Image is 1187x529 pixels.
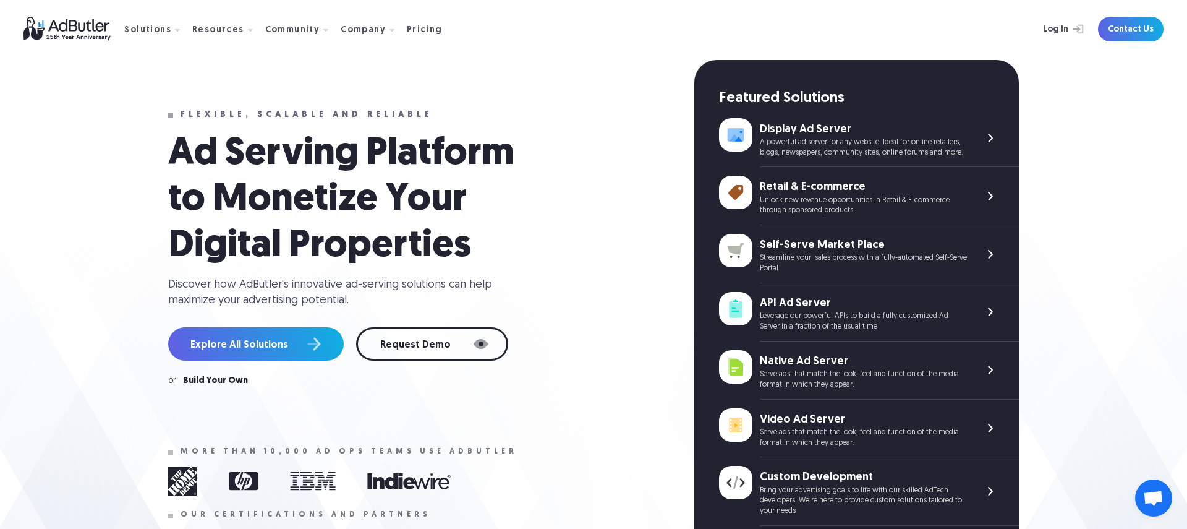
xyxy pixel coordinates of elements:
div: Retail & E-commerce [760,179,967,195]
a: Request Demo [356,327,508,361]
a: Explore All Solutions [168,327,344,361]
div: Featured Solutions [719,88,1019,110]
div: Custom Development [760,470,967,485]
div: Pricing [407,26,443,35]
div: API Ad Server [760,296,967,311]
a: Pricing [407,24,453,35]
a: Self-Serve Market Place Streamline your sales process with a fully-automated Self-Serve Portal [719,225,1019,283]
a: Custom Development Bring your advertising goals to life with our skilled AdTech developers. We're... [719,457,1019,526]
div: Bring your advertising goals to life with our skilled AdTech developers. We're here to provide cu... [760,486,967,517]
div: Open chat [1135,480,1172,517]
div: Serve ads that match the look, feel and function of the media format in which they appear. [760,428,967,449]
div: Video Ad Server [760,412,967,428]
div: More than 10,000 ad ops teams use adbutler [181,447,517,456]
div: Solutions [124,26,171,35]
a: Contact Us [1098,17,1164,41]
h1: Ad Serving Platform to Monetize Your Digital Properties [168,132,539,270]
div: Native Ad Server [760,354,967,369]
a: Display Ad Server A powerful ad server for any website. Ideal for online retailers, blogs, newspa... [719,110,1019,168]
div: Streamline your sales process with a fully-automated Self-Serve Portal [760,253,967,274]
a: Video Ad Server Serve ads that match the look, feel and function of the media format in which the... [719,400,1019,458]
div: Leverage our powerful APIs to build a fully customized Ad Server in a fraction of the usual time [760,311,967,332]
div: Unlock new revenue opportunities in Retail & E-commerce through sponsored products. [760,196,967,217]
div: A powerful ad server for any website. Ideal for online retailers, blogs, newspapers, community si... [760,137,967,158]
a: Native Ad Server Serve ads that match the look, feel and function of the media format in which th... [719,342,1019,400]
div: Company [341,26,386,35]
div: Resources [192,26,244,35]
div: Serve ads that match the look, feel and function of the media format in which they appear. [760,369,967,390]
div: Self-Serve Market Place [760,238,967,253]
div: Flexible, scalable and reliable [181,111,433,119]
div: Our certifications and partners [181,510,431,519]
a: Build Your Own [183,377,248,385]
a: API Ad Server Leverage our powerful APIs to build a fully customized Ad Server in a fraction of t... [719,283,1019,342]
div: Display Ad Server [760,122,967,137]
a: Retail & E-commerce Unlock new revenue opportunities in Retail & E-commerce through sponsored pro... [719,167,1019,225]
a: Log In [1010,17,1091,41]
div: Community [265,26,320,35]
div: Discover how AdButler's innovative ad-serving solutions can help maximize your advertising potent... [168,277,502,308]
div: or [168,377,176,385]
